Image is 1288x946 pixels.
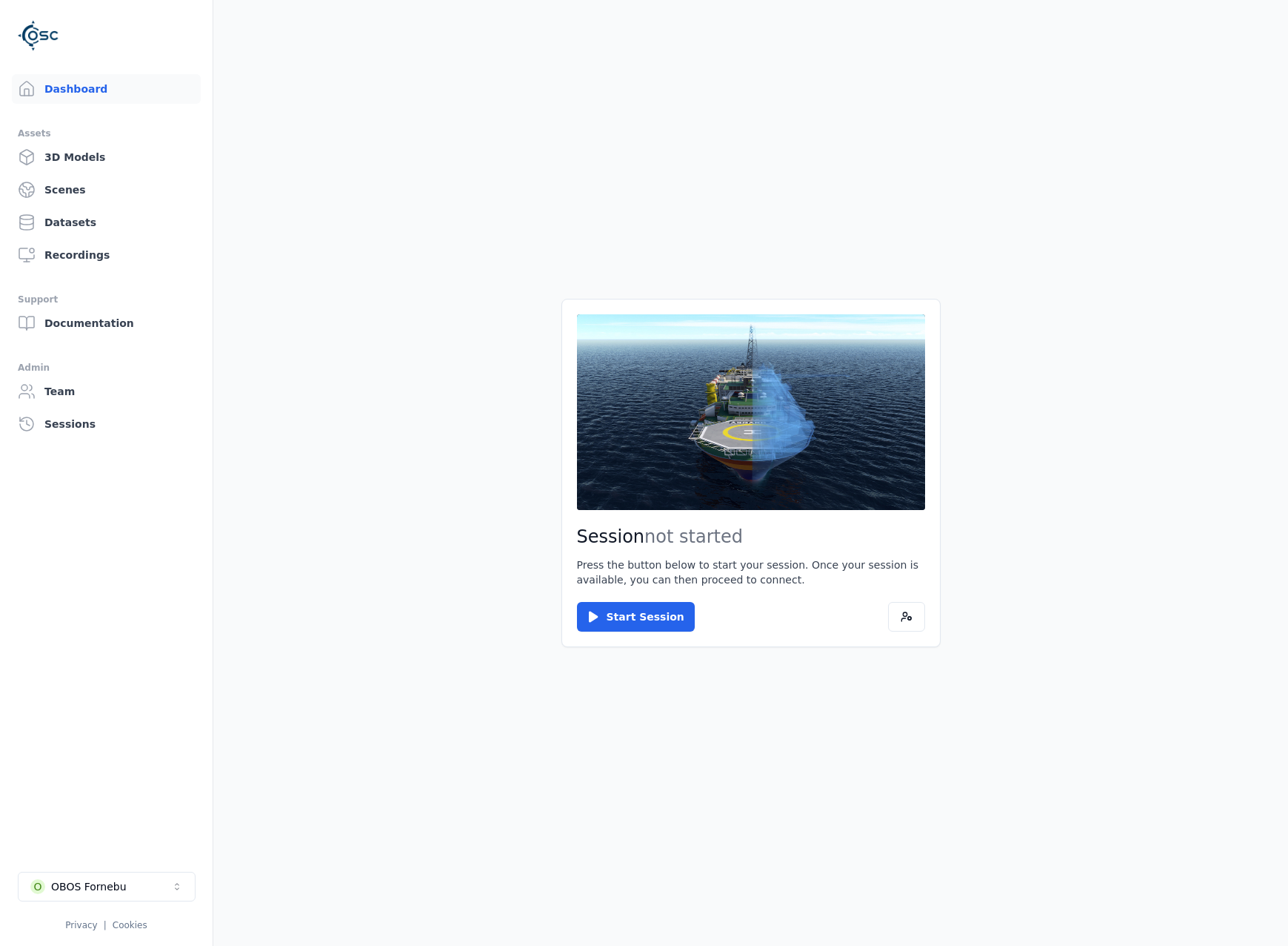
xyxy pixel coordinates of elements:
a: Dashboard [12,74,201,104]
div: Admin [18,359,195,377]
p: Press the button below to start your session. Once your session is available, you can then procee... [577,558,925,587]
a: Team [12,377,201,406]
div: Assets [18,125,195,142]
div: Support [18,291,195,308]
a: Cookies [113,920,147,930]
div: OBOS Fornebu [51,879,127,894]
button: Start Session [577,602,695,632]
a: Datasets [12,208,201,237]
a: Scenes [12,175,201,205]
a: Documentation [12,308,201,338]
img: Logo [18,15,59,56]
span: | [104,920,107,930]
a: Sessions [12,409,201,439]
h2: Session [577,525,925,549]
a: Privacy [65,920,97,930]
span: not started [644,526,743,547]
div: O [30,879,45,894]
button: Select a workspace [18,872,196,902]
a: Recordings [12,240,201,270]
a: 3D Models [12,142,201,172]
